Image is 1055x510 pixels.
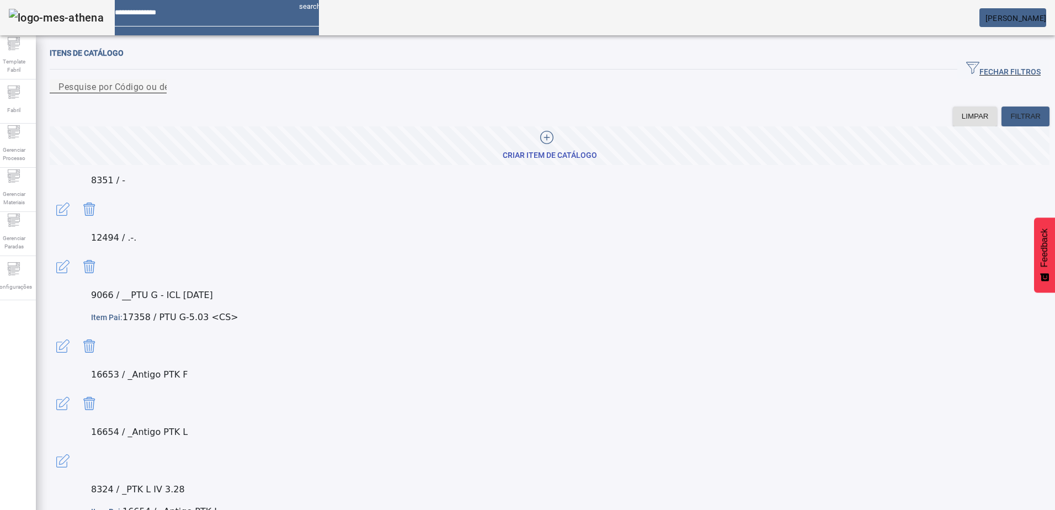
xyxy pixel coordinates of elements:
button: FILTRAR [1001,107,1049,126]
button: Delete [76,253,103,280]
p: 8324 / _PTK L IV 3.28 [91,483,1049,496]
p: 12494 / .-. [91,231,1049,245]
p: 16653 / _Antigo PTK F [91,368,1049,381]
p: 8351 / - [91,174,1049,187]
p: 16654 / _Antigo PTK L [91,426,1049,439]
button: FECHAR FILTROS [957,60,1049,79]
button: LIMPAR [953,107,998,126]
span: LIMPAR [962,111,989,122]
img: logo-mes-athena [9,9,104,26]
span: Item Pai: [91,313,122,322]
span: FECHAR FILTROS [966,61,1041,78]
p: 17358 / PTU G-5.03 <CS> [91,311,1049,324]
span: FILTRAR [1010,111,1041,122]
mat-label: Pesquise por Código ou descrição [58,81,199,92]
button: Delete [76,196,103,222]
span: Feedback [1040,229,1049,267]
button: Feedback - Mostrar pesquisa [1034,217,1055,293]
p: 9066 / __PTU G - ICL [DATE] [91,289,1049,302]
button: Delete [76,333,103,359]
span: Fabril [4,103,24,118]
span: Itens de catálogo [50,49,124,57]
button: CRIAR ITEM DE CATÁLOGO [50,126,1049,165]
span: [PERSON_NAME] [985,14,1046,23]
div: CRIAR ITEM DE CATÁLOGO [503,150,597,161]
button: Delete [76,390,103,417]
